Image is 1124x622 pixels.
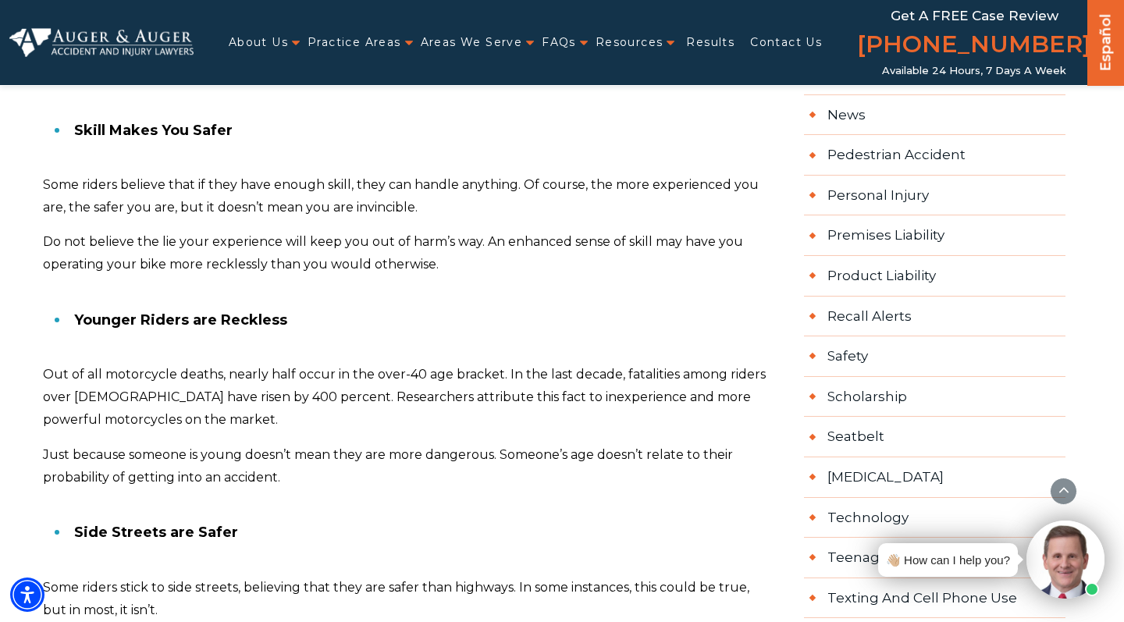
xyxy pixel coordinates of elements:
a: Recall Alerts [804,297,1065,337]
img: Intaker widget Avatar [1026,521,1104,599]
b: Skill Makes You Safer [74,122,233,139]
span: Some riders stick to side streets, believing that they are safer than highways. In some instances... [43,580,749,617]
a: FAQs [542,27,576,59]
span: Do not believe the lie your experience will keep you out of harm’s way. An enhanced sense of skil... [43,234,743,272]
a: Technology [804,498,1065,538]
b: Younger Riders are Reckless [74,311,287,329]
span: Just because someone is young doesn’t mean they are more dangerous. Someone’s age doesn’t relate ... [43,447,733,485]
a: Contact Us [750,27,822,59]
a: [PHONE_NUMBER] [857,27,1091,65]
a: Texting and Cell Phone Use [804,578,1065,619]
a: Safety [804,336,1065,377]
a: Results [686,27,735,59]
span: Get a FREE Case Review [891,8,1058,23]
a: Teenage Drivers [804,538,1065,578]
a: Pedestrian Accident [804,135,1065,176]
button: scroll to up [1050,478,1077,505]
a: Seatbelt [804,417,1065,457]
a: Premises Liability [804,215,1065,256]
a: Resources [596,27,663,59]
div: Accessibility Menu [10,578,44,612]
img: Auger & Auger Accident and Injury Lawyers Logo [9,28,194,56]
a: Practice Areas [308,27,401,59]
div: 👋🏼 How can I help you? [886,549,1010,570]
span: Out of all motorcycle deaths, nearly half occur in the over-40 age bracket. In the last decade, f... [43,367,766,427]
span: Available 24 Hours, 7 Days a Week [882,65,1066,77]
a: News [804,95,1065,136]
a: Areas We Serve [421,27,523,59]
b: Side Streets are Safer [74,524,238,541]
a: About Us [229,27,288,59]
span: Some riders believe that if they have enough skill, they can handle anything. Of course, the more... [43,177,759,215]
a: Personal Injury [804,176,1065,216]
a: Product Liability [804,256,1065,297]
a: [MEDICAL_DATA] [804,457,1065,498]
a: Scholarship [804,377,1065,418]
